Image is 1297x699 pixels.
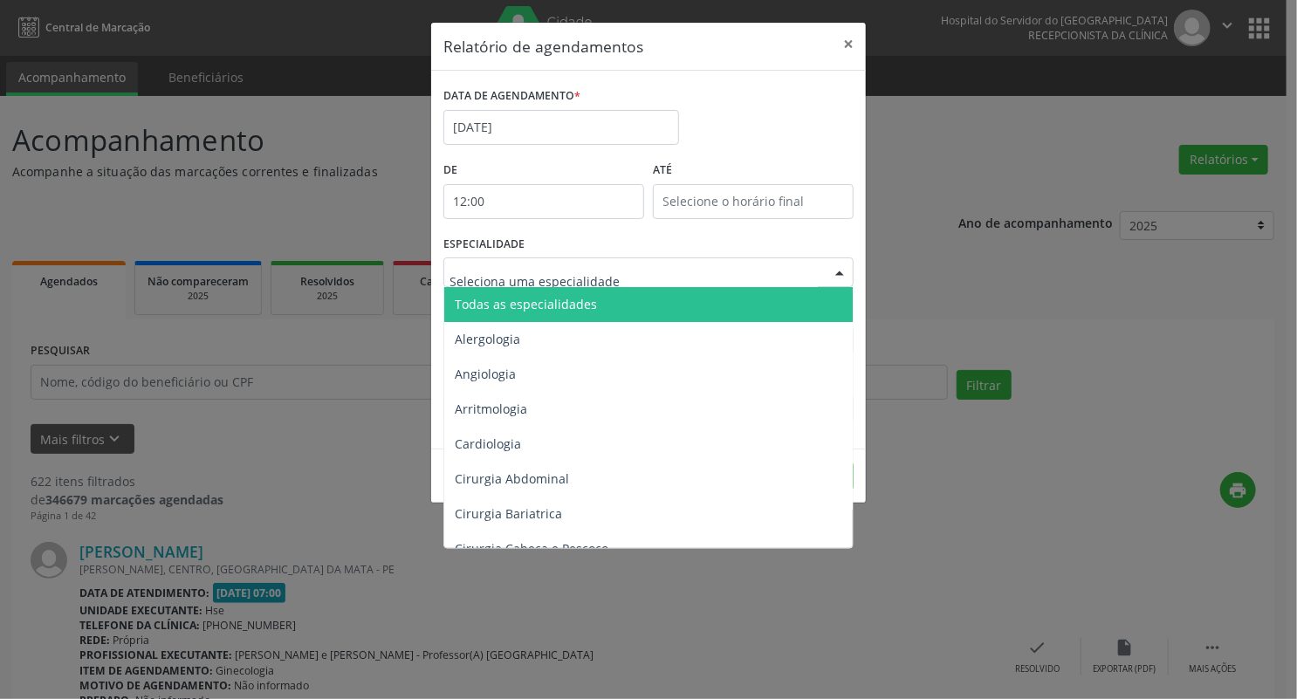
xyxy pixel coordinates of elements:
span: Cirurgia Cabeça e Pescoço [455,540,608,557]
label: DATA DE AGENDAMENTO [443,83,580,110]
input: Selecione o horário inicial [443,184,644,219]
label: ESPECIALIDADE [443,231,525,258]
input: Seleciona uma especialidade [449,264,818,298]
span: Cardiologia [455,435,521,452]
span: Cirurgia Bariatrica [455,505,562,522]
span: Alergologia [455,331,520,347]
span: Todas as especialidades [455,296,597,312]
input: Selecione o horário final [653,184,854,219]
button: Close [831,23,866,65]
span: Angiologia [455,366,516,382]
h5: Relatório de agendamentos [443,35,643,58]
label: De [443,157,644,184]
span: Arritmologia [455,401,527,417]
span: Cirurgia Abdominal [455,470,569,487]
label: ATÉ [653,157,854,184]
input: Selecione uma data ou intervalo [443,110,679,145]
